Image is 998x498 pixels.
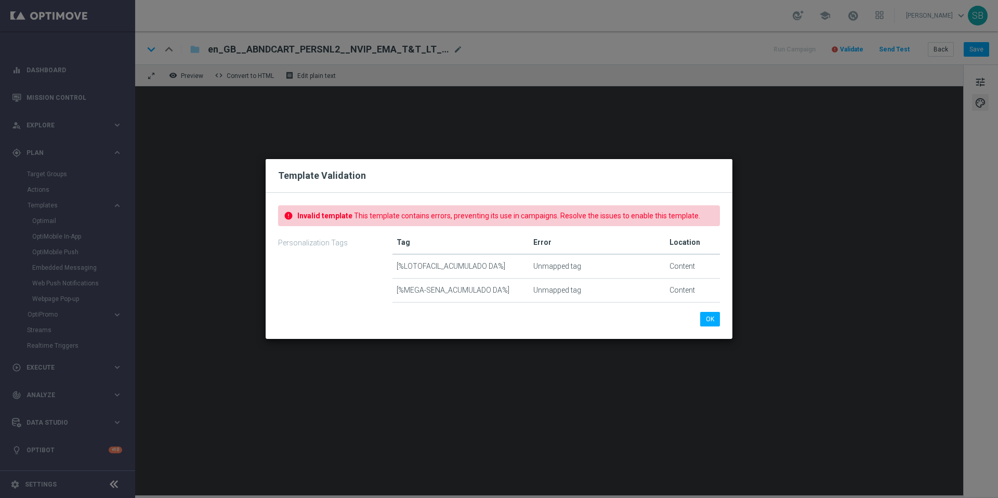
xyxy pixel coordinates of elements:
p: Personalization Tags [278,238,377,247]
th: Location [665,235,720,255]
td: [%MEGA-SENA_ACUMULADO DA%] [392,279,529,303]
td: Unmapped tag [529,279,666,303]
td: Unmapped tag [529,254,666,278]
button: OK [700,312,720,326]
span: This template contains errors, preventing its use in campaigns. Resolve the issues to enable this... [354,212,700,220]
td: Content [665,279,720,303]
i: error [284,211,293,220]
strong: Invalid template [297,212,352,220]
td: [%LOTOFACIL_ACUMULADO DA%] [392,254,529,278]
h2: Template Validation [278,169,720,182]
th: Tag [392,235,529,255]
td: Content [665,254,720,278]
th: Error [529,235,666,255]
